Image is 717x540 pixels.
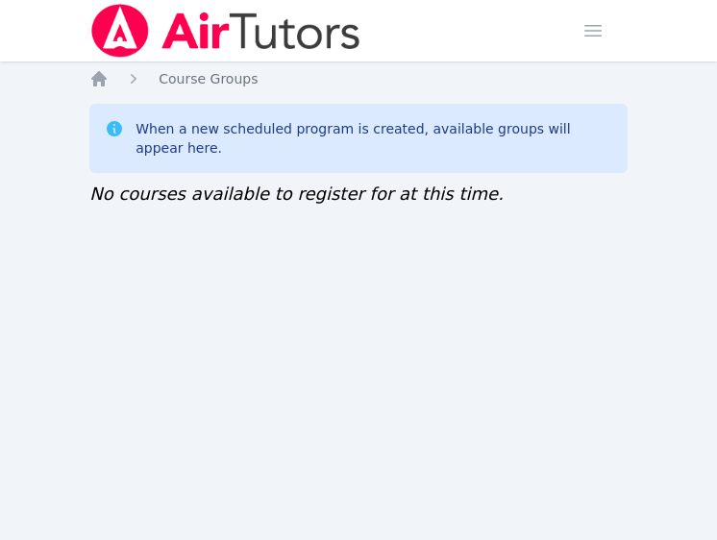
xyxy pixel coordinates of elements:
a: Course Groups [159,69,258,88]
span: No courses available to register for at this time. [89,184,504,204]
nav: Breadcrumb [89,69,628,88]
div: When a new scheduled program is created, available groups will appear here. [136,119,612,158]
span: Course Groups [159,71,258,86]
img: Air Tutors [89,4,361,58]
